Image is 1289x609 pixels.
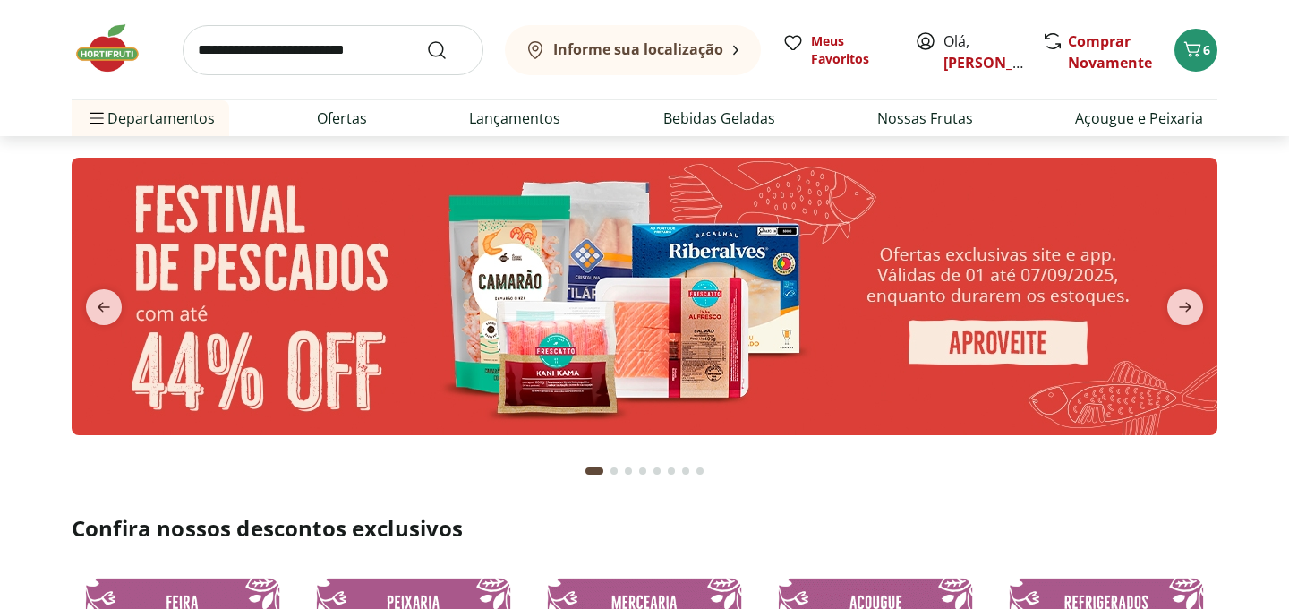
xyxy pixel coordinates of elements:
h2: Confira nossos descontos exclusivos [72,514,1217,543]
button: Current page from fs-carousel [582,450,607,493]
button: Go to page 5 from fs-carousel [650,450,664,493]
a: Ofertas [317,107,367,129]
button: Submit Search [426,39,469,61]
button: Go to page 4 from fs-carousel [636,450,650,493]
button: Go to page 7 from fs-carousel [679,450,693,493]
a: Nossas Frutas [877,107,973,129]
img: pescados [72,158,1217,435]
button: Carrinho [1174,29,1217,72]
button: next [1153,289,1217,325]
button: Go to page 2 from fs-carousel [607,450,621,493]
b: Informe sua localização [553,39,723,59]
span: Departamentos [86,97,215,140]
a: Meus Favoritos [782,32,893,68]
a: Lançamentos [469,107,560,129]
button: Informe sua localização [505,25,761,75]
button: Go to page 3 from fs-carousel [621,450,636,493]
button: Go to page 6 from fs-carousel [664,450,679,493]
span: Olá, [943,30,1023,73]
button: Menu [86,97,107,140]
button: Go to page 8 from fs-carousel [693,450,707,493]
a: Comprar Novamente [1068,31,1152,73]
a: Bebidas Geladas [663,107,775,129]
input: search [183,25,483,75]
span: 6 [1203,41,1210,58]
span: Meus Favoritos [811,32,893,68]
a: [PERSON_NAME] [943,53,1060,73]
img: Hortifruti [72,21,161,75]
button: previous [72,289,136,325]
a: Açougue e Peixaria [1075,107,1203,129]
